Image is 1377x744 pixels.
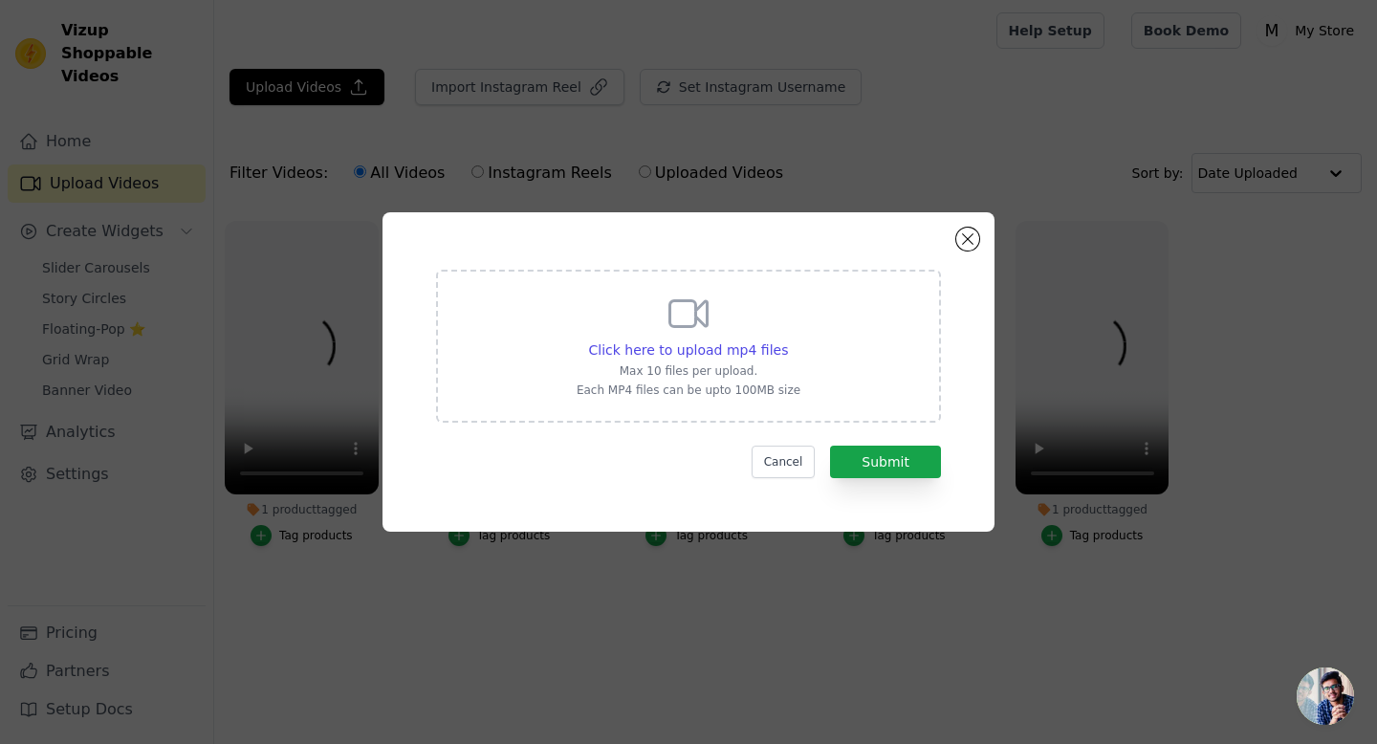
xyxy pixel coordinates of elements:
[752,446,816,478] button: Cancel
[577,363,800,379] p: Max 10 files per upload.
[1297,667,1354,725] div: Open chat
[956,228,979,251] button: Close modal
[589,342,789,358] span: Click here to upload mp4 files
[577,383,800,398] p: Each MP4 files can be upto 100MB size
[830,446,941,478] button: Submit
